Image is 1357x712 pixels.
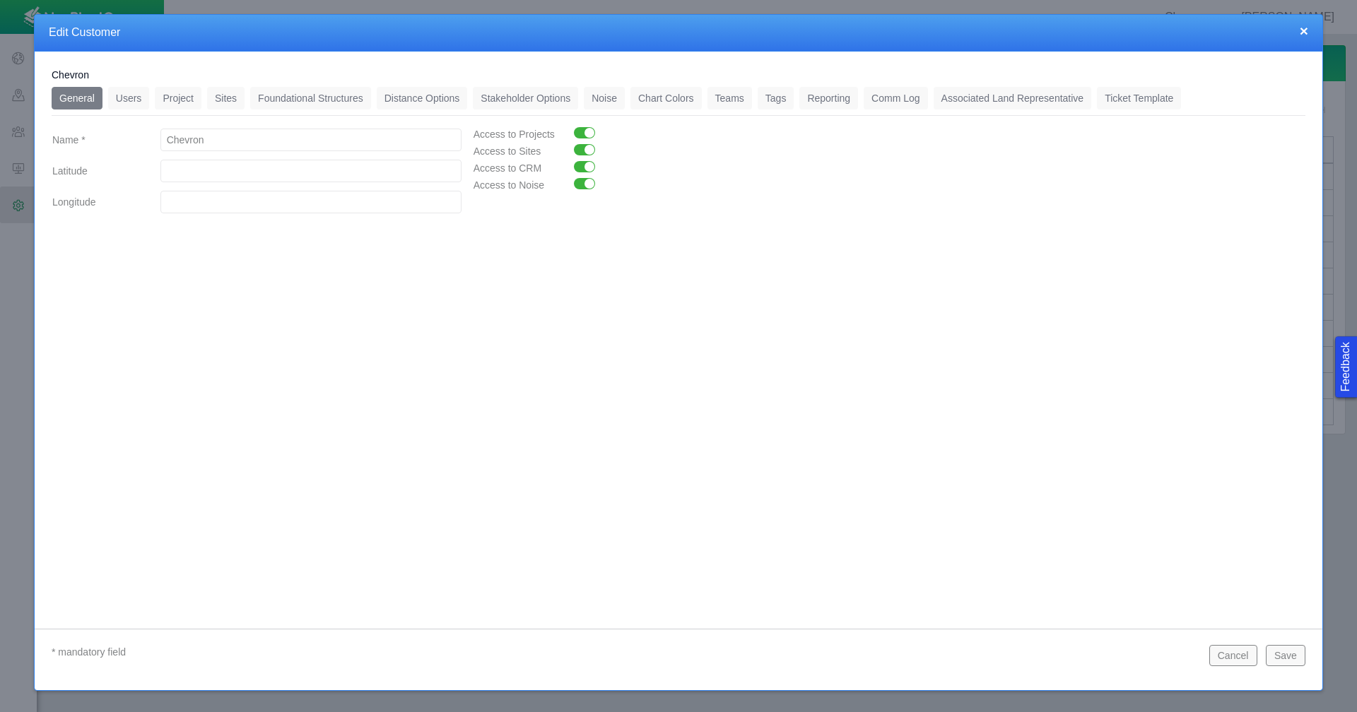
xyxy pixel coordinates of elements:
a: Associated Land Representative [934,87,1092,109]
a: Comm Log [864,87,927,109]
a: Ticket Template [1097,87,1181,109]
span: Access to CRM [474,162,541,174]
a: Reporting [799,87,858,109]
a: Noise [584,87,625,109]
button: close [1300,23,1308,38]
label: Latitude [41,158,149,184]
a: Sites [207,87,245,109]
a: Project [155,87,201,109]
label: Name * [41,127,149,153]
a: Teams [707,87,752,109]
h5: Chevron [52,69,1305,81]
h4: Edit Customer [49,25,1308,40]
span: * mandatory field [52,646,126,658]
span: Access to Projects [474,129,555,140]
a: Chart Colors [630,87,702,109]
button: Save [1266,645,1305,666]
label: Longitude [41,189,149,215]
span: Access to Noise [474,179,544,191]
a: Stakeholder Options [473,87,578,109]
a: Users [108,87,150,109]
a: General [52,87,102,109]
a: Distance Options [377,87,468,109]
a: Tags [758,87,794,109]
span: Access to Sites [474,146,541,157]
button: Cancel [1209,645,1257,666]
a: Foundational Structures [250,87,371,109]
